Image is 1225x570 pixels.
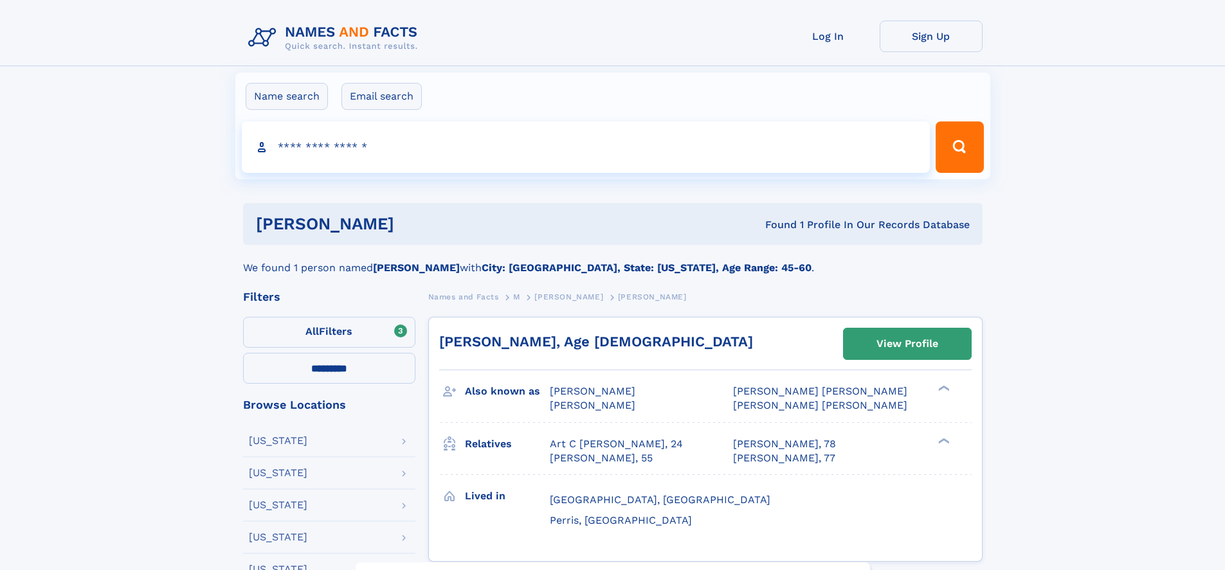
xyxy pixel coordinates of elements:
[876,329,938,359] div: View Profile
[373,262,460,274] b: [PERSON_NAME]
[242,121,930,173] input: search input
[243,245,983,276] div: We found 1 person named with .
[465,485,550,507] h3: Lived in
[243,21,428,55] img: Logo Names and Facts
[618,292,687,301] span: [PERSON_NAME]
[550,399,635,411] span: [PERSON_NAME]
[243,399,415,411] div: Browse Locations
[465,433,550,455] h3: Relatives
[249,468,307,478] div: [US_STATE]
[341,83,422,110] label: Email search
[733,399,907,411] span: [PERSON_NAME] [PERSON_NAME]
[428,289,499,305] a: Names and Facts
[550,494,770,506] span: [GEOGRAPHIC_DATA], [GEOGRAPHIC_DATA]
[936,121,983,173] button: Search Button
[256,216,580,232] h1: [PERSON_NAME]
[305,325,319,337] span: All
[935,384,950,393] div: ❯
[534,292,603,301] span: [PERSON_NAME]
[935,436,950,445] div: ❯
[482,262,812,274] b: City: [GEOGRAPHIC_DATA], State: [US_STATE], Age Range: 45-60
[733,437,836,451] a: [PERSON_NAME], 78
[550,385,635,397] span: [PERSON_NAME]
[439,334,753,350] a: [PERSON_NAME], Age [DEMOGRAPHIC_DATA]
[249,436,307,446] div: [US_STATE]
[550,514,692,526] span: Perris, [GEOGRAPHIC_DATA]
[249,500,307,510] div: [US_STATE]
[733,385,907,397] span: [PERSON_NAME] [PERSON_NAME]
[513,289,520,305] a: M
[513,292,520,301] span: M
[534,289,603,305] a: [PERSON_NAME]
[733,451,835,465] a: [PERSON_NAME], 77
[243,291,415,303] div: Filters
[243,317,415,348] label: Filters
[465,380,550,402] h3: Also known as
[777,21,880,52] a: Log In
[880,21,983,52] a: Sign Up
[550,437,683,451] a: Art C [PERSON_NAME], 24
[844,328,971,359] a: View Profile
[579,218,970,232] div: Found 1 Profile In Our Records Database
[550,451,653,465] a: [PERSON_NAME], 55
[249,532,307,542] div: [US_STATE]
[246,83,328,110] label: Name search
